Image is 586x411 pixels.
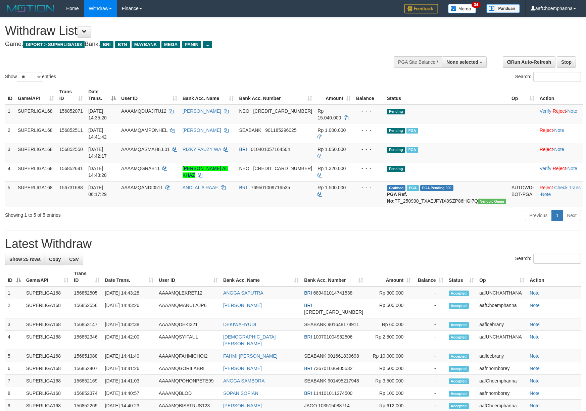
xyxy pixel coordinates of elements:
span: Accepted [449,322,469,328]
td: AUTOWD-BOT-PGA [509,181,537,207]
span: BTN [115,41,130,48]
select: Showentries [17,72,42,82]
td: 8 [5,387,23,400]
a: Note [530,303,540,308]
th: Game/API: activate to sort column ascending [15,86,57,105]
td: 3 [5,143,15,162]
span: 156852641 [59,166,83,171]
span: [DATE] 14:35:20 [88,108,107,120]
td: 4 [5,331,23,350]
a: [PERSON_NAME] [223,366,262,371]
span: AAAAMQDUAJITU12 [121,108,166,114]
td: SUPERLIGA168 [15,105,57,124]
td: AAAAMQFAHMICHOI2 [156,350,221,362]
td: Rp 500,000 [366,299,413,318]
td: 5 [5,181,15,207]
span: Rp 15.040.000 [318,108,341,120]
a: [PERSON_NAME] [183,127,221,133]
td: SUPERLIGA168 [23,287,71,299]
span: 34 [472,2,481,8]
span: SEABANK [304,322,326,327]
td: SUPERLIGA168 [23,331,71,350]
th: Action [537,86,583,105]
span: None selected [446,59,478,65]
span: 156852511 [59,127,83,133]
td: SUPERLIGA168 [23,350,71,362]
th: Balance: activate to sort column ascending [413,267,446,287]
img: Button%20Memo.svg [448,4,476,13]
a: Note [530,378,540,383]
th: Date Trans.: activate to sort column ascending [102,267,156,287]
span: 156731688 [59,185,83,190]
td: [DATE] 14:41:03 [102,375,156,387]
td: 156852147 [71,318,102,331]
td: - [413,375,446,387]
th: ID [5,86,15,105]
span: Copy 114101011274500 to clipboard [313,391,352,396]
span: Copy 901661830698 to clipboard [328,353,359,359]
td: aafUNCHANTHANA [477,331,527,350]
span: Accepted [449,391,469,397]
td: AAAAMQMANULAJP6 [156,299,221,318]
td: aafUNCHANTHANA [477,287,527,299]
span: Copy 901648178911 to clipboard [328,322,359,327]
td: TF_250930_TXAEJFYIX8SZP86HGI7Q [384,181,509,207]
th: Game/API: activate to sort column ascending [23,267,71,287]
span: Show 25 rows [9,257,41,262]
td: [DATE] 14:43:26 [102,299,156,318]
td: [DATE] 14:41:26 [102,362,156,375]
a: Stop [557,56,576,68]
td: · · [537,181,583,207]
th: Trans ID: activate to sort column ascending [71,267,102,287]
td: SUPERLIGA168 [23,299,71,318]
td: - [413,299,446,318]
span: [DATE] 14:41:42 [88,127,107,140]
label: Search: [515,254,581,264]
span: NEO [239,166,249,171]
span: BRI [304,290,312,296]
a: DEKIWAHYUDI [223,322,256,327]
div: - - - [356,184,382,191]
span: Vendor URL: https://trx31.1velocity.biz [478,199,506,204]
a: Reject [553,166,566,171]
span: PGA Pending [420,185,454,191]
th: Balance [353,86,384,105]
div: - - - [356,108,382,114]
span: Copy 689401014741538 to clipboard [313,290,352,296]
td: aafChoemphanna [477,299,527,318]
div: - - - [356,127,382,134]
th: Bank Acc. Number: activate to sort column ascending [236,86,315,105]
td: 156852505 [71,287,102,299]
a: Reject [540,147,553,152]
a: [PERSON_NAME] AL KHAZ [183,166,228,178]
a: Note [567,108,577,114]
img: Feedback.jpg [404,4,438,13]
a: Note [530,403,540,408]
th: Action [527,267,581,287]
a: Copy [45,254,65,265]
td: 1 [5,287,23,299]
span: Rp 1.000.000 [318,127,346,133]
th: Bank Acc. Name: activate to sort column ascending [221,267,301,287]
td: SUPERLIGA168 [15,181,57,207]
td: - [413,350,446,362]
td: Rp 60,000 [366,318,413,331]
span: Accepted [449,378,469,384]
span: Copy 103515088714 to clipboard [318,403,349,408]
a: Verify [540,108,551,114]
span: AAAAMQASMAHILL01 [121,147,170,152]
span: 156852071 [59,108,83,114]
a: Note [554,147,564,152]
td: 156852169 [71,375,102,387]
a: [PERSON_NAME] [223,303,262,308]
span: PANIN [182,41,201,48]
a: Note [554,127,564,133]
td: · · [537,162,583,181]
div: - - - [356,146,382,153]
a: ANDI AL A RAAF [183,185,218,190]
span: SEABANK [239,127,261,133]
th: User ID: activate to sort column ascending [156,267,221,287]
th: Bank Acc. Name: activate to sort column ascending [180,86,237,105]
td: 156851988 [71,350,102,362]
span: CSV [69,257,79,262]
